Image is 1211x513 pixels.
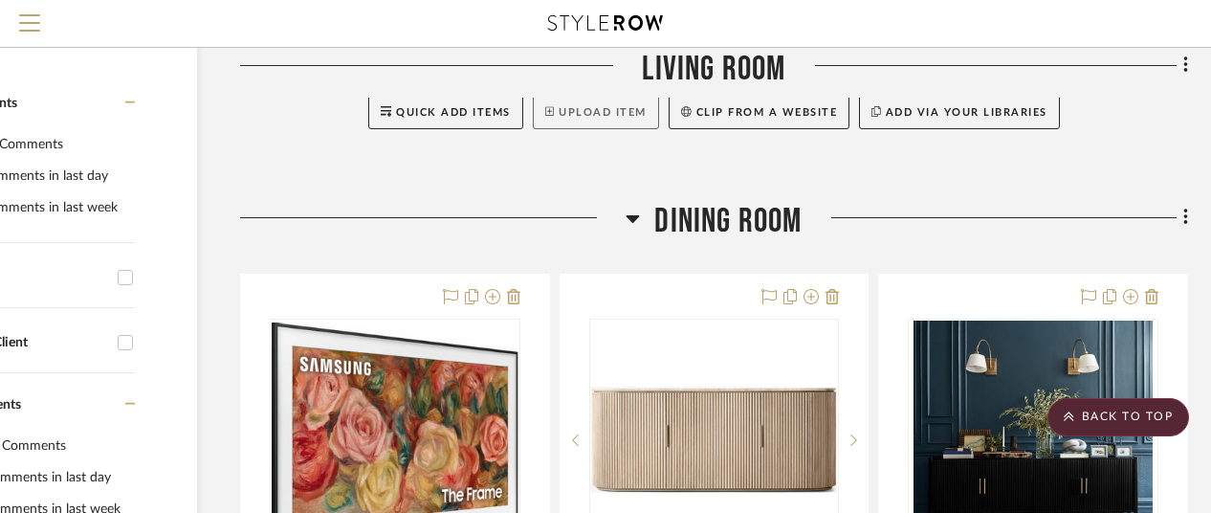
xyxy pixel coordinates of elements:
[1047,398,1189,436] scroll-to-top-button: BACK TO TOP
[654,201,802,242] span: Dining Room
[396,107,511,118] span: Quick Add Items
[859,91,1060,129] button: Add via your libraries
[368,91,523,129] button: Quick Add Items
[533,91,659,129] button: Upload Item
[591,387,838,493] img: BYRON EMPERADOR 4-DOOR SIDEBOARD
[669,91,849,129] button: Clip from a website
